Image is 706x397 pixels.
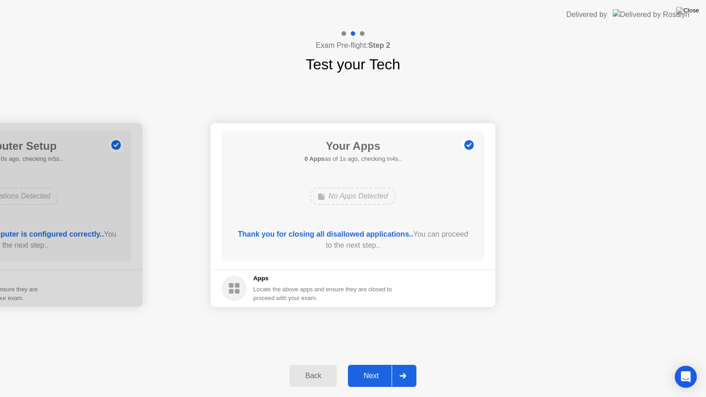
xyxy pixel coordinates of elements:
div: You can proceed to the next step.. [235,229,472,251]
b: Step 2 [368,41,390,49]
div: Next [351,372,392,380]
h1: Test your Tech [306,53,400,75]
h5: as of 1s ago, checking in4s.. [304,154,401,164]
h4: Exam Pre-flight: [316,40,390,51]
img: Delivered by Rosalyn [613,9,689,20]
div: Locate the above apps and ensure they are closed to proceed with your exam. [253,285,393,302]
img: Close [676,7,699,14]
h1: Your Apps [304,138,401,154]
button: Back [290,365,337,387]
h5: Apps [253,274,393,283]
div: No Apps Detected [310,187,396,205]
div: Back [292,372,334,380]
b: Thank you for closing all disallowed applications.. [238,230,413,238]
div: Delivered by [566,9,607,20]
b: 0 Apps [304,155,325,162]
div: Open Intercom Messenger [675,366,697,388]
button: Next [348,365,416,387]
